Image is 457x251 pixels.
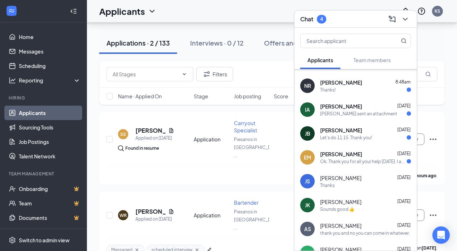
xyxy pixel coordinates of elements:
[194,136,230,143] div: Application
[19,149,81,163] a: Talent Network
[19,225,81,239] a: SurveysCrown
[320,103,362,110] span: [PERSON_NAME]
[118,93,162,100] span: Name · Applied On
[397,127,411,132] span: [DATE]
[422,245,436,251] b: [DATE]
[320,79,362,86] span: [PERSON_NAME]
[397,199,411,204] span: [DATE]
[168,209,174,214] svg: Document
[320,111,397,117] div: [PERSON_NAME] sent an attachment
[274,93,288,100] span: Score
[417,7,426,16] svg: QuestionInfo
[196,67,233,81] button: Filter Filters
[19,135,81,149] a: Job Postings
[397,151,411,156] span: [DATE]
[264,38,336,47] div: Offers and hires · 2 / 49
[19,106,81,120] a: Applicants
[320,198,361,205] span: [PERSON_NAME]
[397,103,411,109] span: [DATE]
[425,71,431,77] svg: MagnifyingGlass
[181,71,187,77] svg: ChevronDown
[19,30,81,44] a: Home
[148,7,156,16] svg: ChevronDown
[395,79,411,85] span: 8:48am
[320,230,410,236] div: thank you and no you can come in whatever.
[399,13,411,25] button: ChevronDown
[386,13,398,25] button: ComposeMessage
[135,127,165,135] h5: [PERSON_NAME]
[190,38,244,47] div: Interviews · 0 / 12
[113,70,179,78] input: All Stages
[234,199,259,206] span: Bartender
[304,154,311,161] div: EM
[432,226,450,244] div: Open Intercom Messenger
[401,7,410,16] svg: Notifications
[320,222,361,229] span: [PERSON_NAME]
[19,196,81,210] a: TeamCrown
[401,38,407,44] svg: MagnifyingGlass
[353,57,391,63] span: Team members
[120,131,126,137] div: SS
[300,15,313,23] h3: Chat
[125,145,159,152] div: Found in resume
[234,137,280,158] span: Piesanos in [GEOGRAPHIC_DATA] ...
[320,174,361,182] span: [PERSON_NAME]
[194,212,230,219] div: Application
[397,175,411,180] span: [DATE]
[99,5,145,17] h1: Applicants
[301,34,386,48] input: Search applicant
[320,182,335,188] div: Thanks
[388,15,397,24] svg: ComposeMessage
[19,182,81,196] a: OnboardingCrown
[435,8,440,14] div: KS
[304,82,311,89] div: NR
[19,210,81,225] a: DocumentsCrown
[320,127,362,134] span: [PERSON_NAME]
[168,128,174,133] svg: Document
[70,8,77,15] svg: Collapse
[304,225,311,233] div: AS
[9,237,16,244] svg: Settings
[106,38,170,47] div: Applications · 2 / 133
[135,216,174,223] div: Applied on [DATE]
[234,209,280,230] span: Piesanos in [GEOGRAPHIC_DATA] ...
[9,171,79,177] div: Team Management
[320,206,355,212] div: Sounds good 👍
[8,7,15,14] svg: WorkstreamLogo
[19,77,81,84] div: Reporting
[305,130,310,137] div: JB
[234,120,257,133] span: Carryout Specialist
[307,57,333,63] span: Applicants
[234,93,261,100] span: Job posting
[410,173,436,178] b: 12 hours ago
[19,237,70,244] div: Switch to admin view
[320,16,323,22] div: 4
[19,44,81,59] a: Messages
[19,59,81,73] a: Scheduling
[135,208,165,216] h5: [PERSON_NAME]
[320,87,336,93] div: Thanks!
[320,135,372,141] div: Let's do 11:15. Thank you!
[9,77,16,84] svg: Analysis
[135,135,174,142] div: Applied on [DATE]
[320,158,407,165] div: Ok. Thank you for all your help [DATE]. I appreciate it. I look forward to seeing you [DATE]
[118,145,124,151] img: search.bf7aa3482b7795d4f01b.svg
[305,201,310,209] div: JK
[19,120,81,135] a: Sourcing Tools
[320,150,362,158] span: [PERSON_NAME]
[401,15,410,24] svg: ChevronDown
[194,93,208,100] span: Stage
[429,135,437,144] svg: Ellipses
[120,212,127,218] div: WR
[429,211,437,220] svg: Ellipses
[305,178,310,185] div: JS
[202,70,211,78] svg: Filter
[9,95,79,101] div: Hiring
[305,106,310,113] div: IA
[397,222,411,228] span: [DATE]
